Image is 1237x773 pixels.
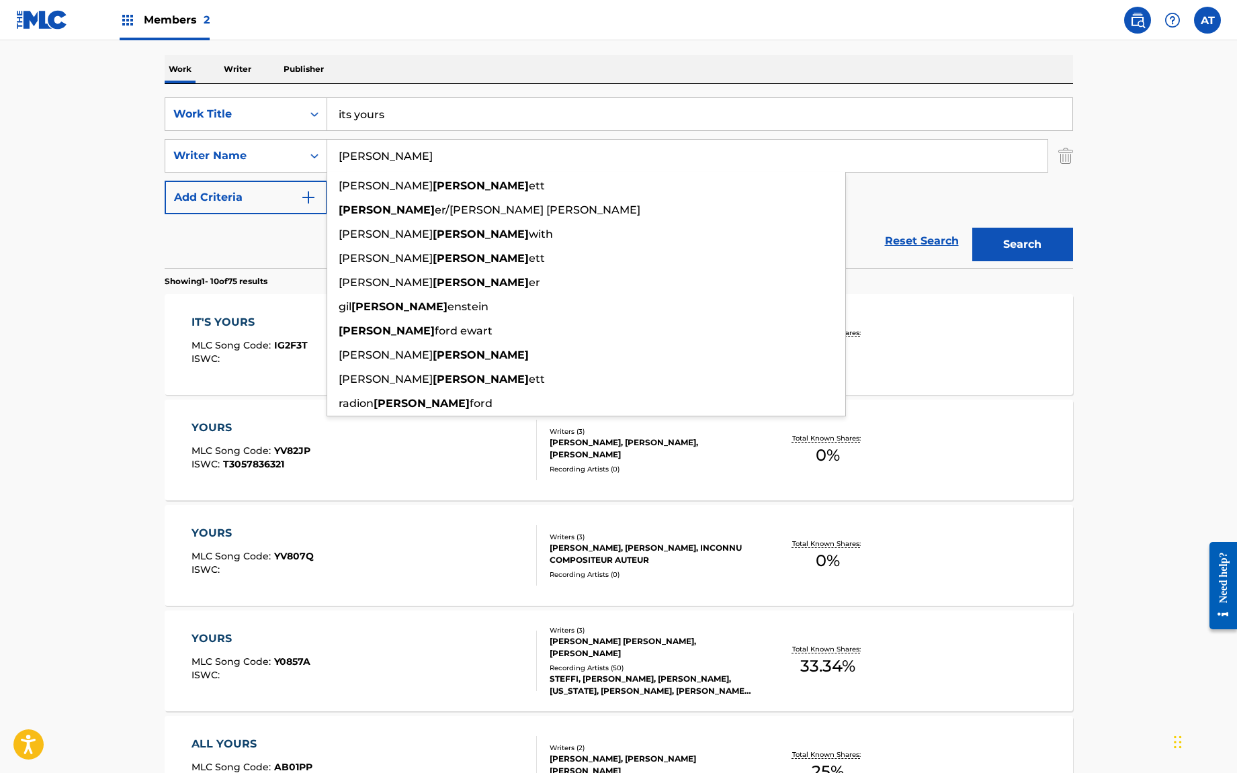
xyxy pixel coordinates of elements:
[1194,7,1221,34] div: User Menu
[339,397,374,410] span: radion
[374,397,470,410] strong: [PERSON_NAME]
[433,349,529,361] strong: [PERSON_NAME]
[165,610,1073,711] a: YOURSMLC Song Code:Y0857AISWC:Writers (3)[PERSON_NAME] [PERSON_NAME], [PERSON_NAME]Recording Arti...
[274,655,310,668] span: Y0857A
[339,324,435,337] strong: [PERSON_NAME]
[165,181,327,214] button: Add Criteria
[435,203,640,216] span: er/[PERSON_NAME] [PERSON_NAME]
[191,525,314,541] div: YOURS
[433,228,529,240] strong: [PERSON_NAME]
[550,464,753,474] div: Recording Artists ( 0 )
[1159,7,1186,34] div: Help
[220,55,255,83] p: Writer
[1058,139,1073,173] img: Delete Criterion
[550,426,753,437] div: Writers ( 3 )
[191,550,274,562] span: MLC Song Code :
[433,373,529,385] strong: [PERSON_NAME]
[165,294,1073,395] a: IT'S YOURSMLC Song Code:IG2F3TISWC:Writers (2)[PERSON_NAME], [PERSON_NAME]Recording Artists (0)To...
[550,743,753,753] div: Writers ( 2 )
[550,570,753,580] div: Recording Artists ( 0 )
[339,300,351,313] span: gil
[339,373,433,385] span: [PERSON_NAME]
[1124,7,1151,34] a: Public Search
[1129,12,1146,28] img: search
[550,437,753,461] div: [PERSON_NAME], [PERSON_NAME], [PERSON_NAME]
[339,349,433,361] span: [PERSON_NAME]
[351,300,447,313] strong: [PERSON_NAME]
[433,252,529,265] strong: [PERSON_NAME]
[191,563,223,576] span: ISWC :
[191,631,310,647] div: YOURS
[173,106,294,122] div: Work Title
[550,635,753,660] div: [PERSON_NAME] [PERSON_NAME], [PERSON_NAME]
[792,644,864,654] p: Total Known Shares:
[274,550,314,562] span: YV807Q
[191,420,310,436] div: YOURS
[191,761,274,773] span: MLC Song Code :
[792,539,864,549] p: Total Known Shares:
[792,433,864,443] p: Total Known Shares:
[165,505,1073,606] a: YOURSMLC Song Code:YV807QISWC:Writers (3)[PERSON_NAME], [PERSON_NAME], INCONNU COMPOSITEUR AUTEUR...
[339,203,435,216] strong: [PERSON_NAME]
[191,353,223,365] span: ISWC :
[223,458,284,470] span: T3057836321
[1174,722,1182,762] div: Drag
[16,10,68,30] img: MLC Logo
[274,339,308,351] span: IG2F3T
[339,252,433,265] span: [PERSON_NAME]
[144,12,210,28] span: Members
[550,673,753,697] div: STEFFI, [PERSON_NAME], [PERSON_NAME], [US_STATE], [PERSON_NAME], [PERSON_NAME], [PERSON_NAME]
[550,625,753,635] div: Writers ( 3 )
[191,339,274,351] span: MLC Song Code :
[165,97,1073,268] form: Search Form
[191,445,274,457] span: MLC Song Code :
[800,654,855,678] span: 33.34 %
[529,228,553,240] span: with
[191,655,274,668] span: MLC Song Code :
[447,300,488,313] span: enstein
[529,373,545,385] span: ett
[550,532,753,542] div: Writers ( 3 )
[191,314,308,330] div: IT'S YOURS
[1164,12,1181,28] img: help
[433,179,529,192] strong: [PERSON_NAME]
[816,443,840,467] span: 0 %
[529,179,545,192] span: ett
[550,663,753,673] div: Recording Artists ( 50 )
[191,669,223,681] span: ISWC :
[550,542,753,566] div: [PERSON_NAME], [PERSON_NAME], INCONNU COMPOSITEUR AUTEUR
[435,324,493,337] span: ford ewart
[191,458,223,470] span: ISWC :
[339,276,433,289] span: [PERSON_NAME]
[1199,531,1237,639] iframe: Resource Center
[191,736,312,752] div: ALL YOURS
[165,55,196,83] p: Work
[792,749,864,760] p: Total Known Shares:
[339,179,433,192] span: [PERSON_NAME]
[204,13,210,26] span: 2
[433,276,529,289] strong: [PERSON_NAME]
[280,55,328,83] p: Publisher
[173,148,294,164] div: Writer Name
[972,228,1073,261] button: Search
[165,400,1073,500] a: YOURSMLC Song Code:YV82JPISWC:T3057836321Writers (3)[PERSON_NAME], [PERSON_NAME], [PERSON_NAME]Re...
[300,189,316,206] img: 9d2ae6d4665cec9f34b9.svg
[339,228,433,240] span: [PERSON_NAME]
[878,226,966,256] a: Reset Search
[165,275,267,287] p: Showing 1 - 10 of 75 results
[470,397,493,410] span: ford
[816,549,840,573] span: 0 %
[274,445,310,457] span: YV82JP
[120,12,136,28] img: Top Rightsholders
[529,252,545,265] span: ett
[529,276,540,289] span: er
[1170,709,1237,773] iframe: Chat Widget
[274,761,312,773] span: AB01PP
